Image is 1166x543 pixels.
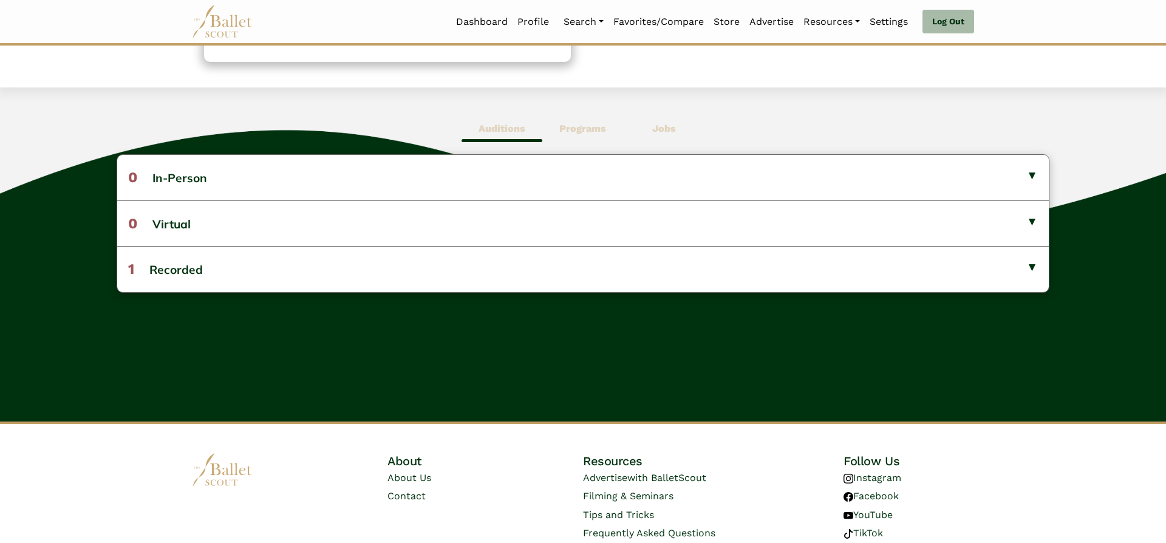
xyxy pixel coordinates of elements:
[844,509,893,521] a: YouTube
[844,492,853,502] img: facebook logo
[387,472,431,483] a: About Us
[844,511,853,521] img: youtube logo
[865,9,913,35] a: Settings
[844,453,974,469] h4: Follow Us
[844,529,853,539] img: tiktok logo
[583,453,779,469] h4: Resources
[844,474,853,483] img: instagram logo
[745,9,799,35] a: Advertise
[844,472,901,483] a: Instagram
[117,246,1049,292] button: 1Recorded
[799,9,865,35] a: Resources
[583,472,706,483] a: Advertisewith BalletScout
[128,215,137,232] span: 0
[583,527,715,539] a: Frequently Asked Questions
[652,123,676,134] b: Jobs
[387,453,518,469] h4: About
[609,9,709,35] a: Favorites/Compare
[583,509,654,521] a: Tips and Tricks
[844,527,883,539] a: TikTok
[117,200,1049,246] button: 0Virtual
[559,123,606,134] b: Programs
[387,490,426,502] a: Contact
[709,9,745,35] a: Store
[583,490,673,502] a: Filming & Seminars
[451,9,513,35] a: Dashboard
[479,123,525,134] b: Auditions
[627,472,706,483] span: with BalletScout
[128,169,137,186] span: 0
[128,261,134,278] span: 1
[117,155,1049,200] button: 0In-Person
[844,490,899,502] a: Facebook
[192,453,253,487] img: logo
[513,9,554,35] a: Profile
[922,10,974,34] a: Log Out
[559,9,609,35] a: Search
